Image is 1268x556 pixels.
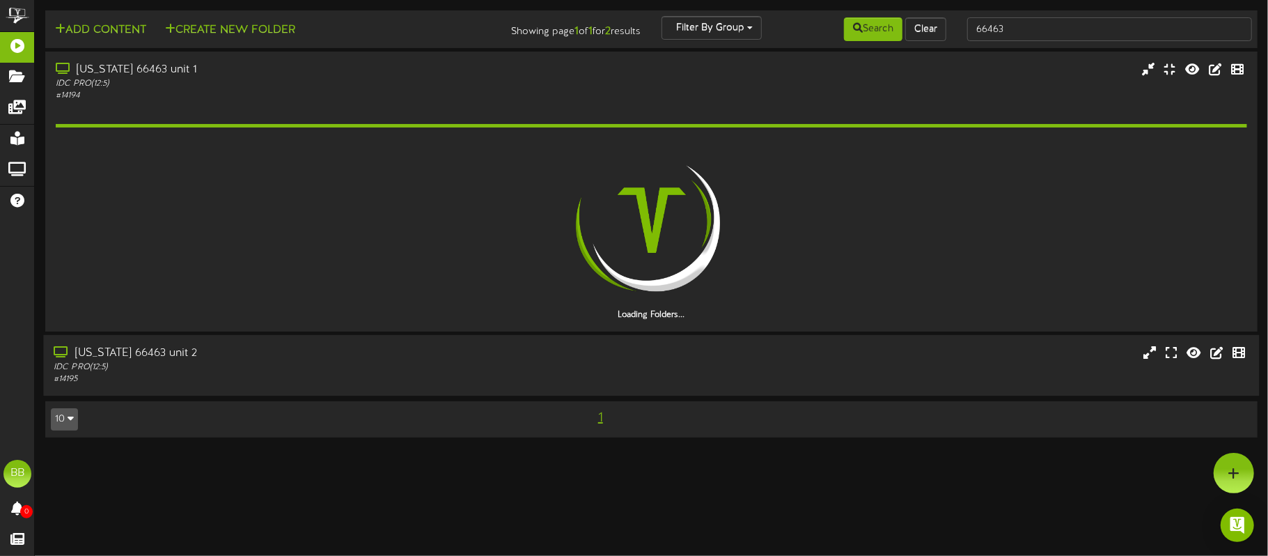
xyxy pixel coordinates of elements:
[56,62,540,78] div: [US_STATE] 66463 unit 1
[588,25,593,38] strong: 1
[844,17,902,41] button: Search
[51,22,150,39] button: Add Content
[20,505,33,518] span: 0
[448,16,651,40] div: Showing page of for results
[161,22,299,39] button: Create New Folder
[54,373,539,385] div: # 14195
[595,410,606,426] span: 1
[51,408,78,431] button: 10
[967,17,1252,41] input: -- Search Playlists by Name --
[1221,509,1254,542] div: Open Intercom Messenger
[574,25,579,38] strong: 1
[56,78,540,90] div: IDC PRO ( 12:5 )
[618,310,685,320] strong: Loading Folders...
[662,16,762,40] button: Filter By Group
[56,90,540,102] div: # 14194
[905,17,946,41] button: Clear
[3,460,31,488] div: BB
[54,362,539,373] div: IDC PRO ( 12:5 )
[605,25,611,38] strong: 2
[563,131,741,309] img: loading-spinner-2.png
[54,346,539,362] div: [US_STATE] 66463 unit 2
